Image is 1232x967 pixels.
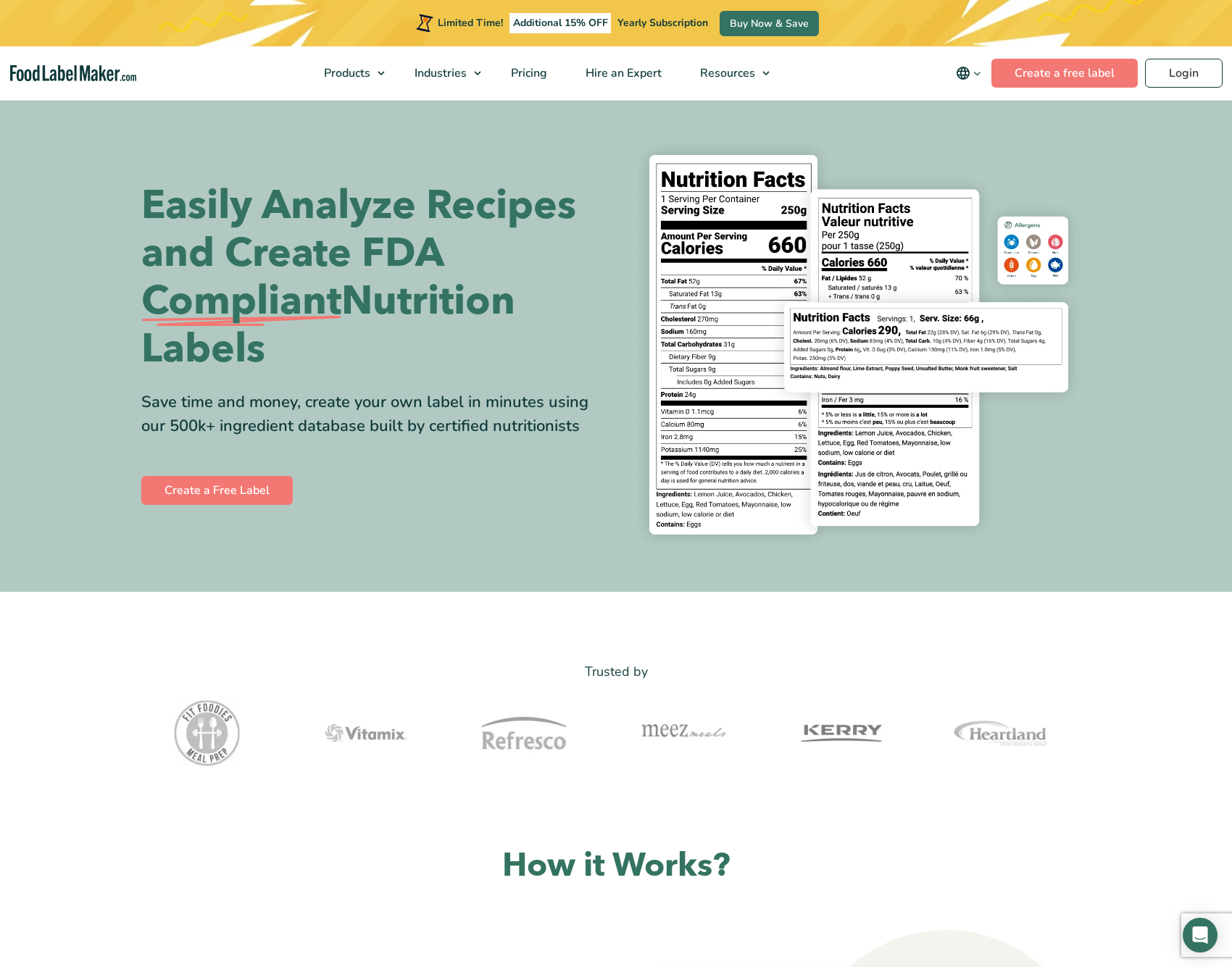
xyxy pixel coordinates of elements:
[681,46,777,100] a: Resources
[696,65,757,81] span: Resources
[492,46,563,100] a: Pricing
[1145,59,1223,88] a: Login
[141,476,293,505] a: Create a Free Label
[617,16,708,30] span: Yearly Subscription
[507,65,549,81] span: Pricing
[141,845,1091,887] h2: How it Works?
[581,65,663,81] span: Hire an Expert
[509,13,612,33] span: Additional 15% OFF
[720,11,819,36] a: Buy Now & Save
[141,390,605,438] div: Save time and money, create your own label in minutes using our 500k+ ingredient database built b...
[320,65,372,81] span: Products
[438,16,503,30] span: Limited Time!
[141,277,341,325] span: Compliant
[410,65,468,81] span: Industries
[141,182,605,373] h1: Easily Analyze Recipes and Create FDA Nutrition Labels
[305,46,392,100] a: Products
[567,46,678,100] a: Hire an Expert
[1183,918,1218,953] div: Open Intercom Messenger
[141,661,1091,682] p: Trusted by
[396,46,488,100] a: Industries
[991,59,1138,88] a: Create a free label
